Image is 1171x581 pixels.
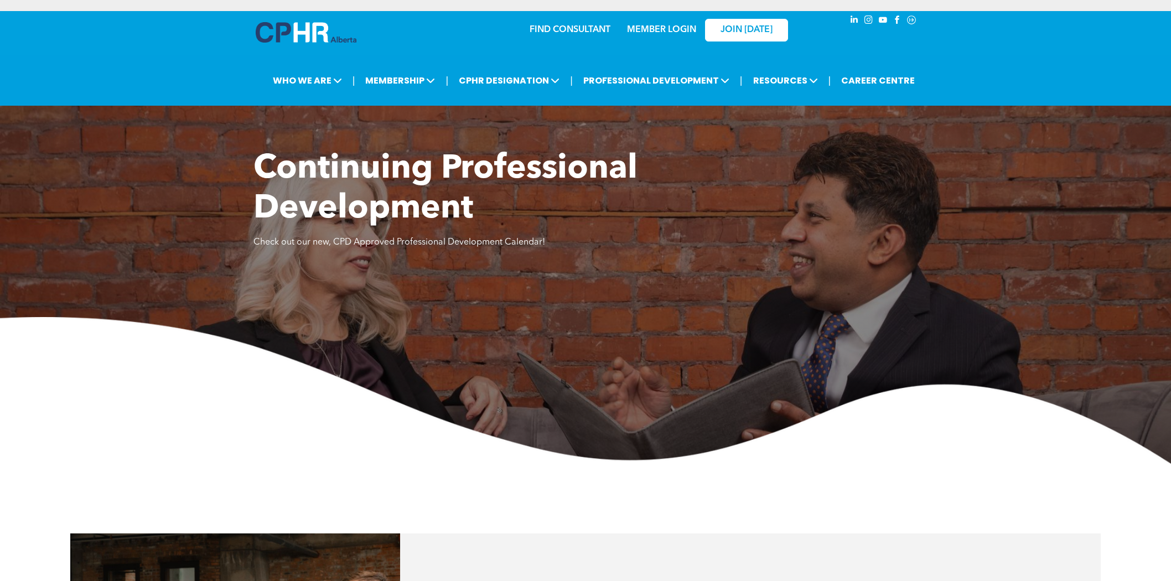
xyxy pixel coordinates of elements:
span: JOIN [DATE] [721,25,773,35]
span: Continuing Professional Development [253,153,638,226]
li: | [828,69,831,92]
li: | [445,69,448,92]
a: instagram [862,14,874,29]
li: | [353,69,355,92]
li: | [740,69,743,92]
a: JOIN [DATE] [705,19,788,41]
a: youtube [877,14,889,29]
span: RESOURCES [750,70,821,91]
span: WHO WE ARE [270,70,345,91]
span: MEMBERSHIP [362,70,438,91]
li: | [570,69,573,92]
a: MEMBER LOGIN [627,25,696,34]
a: FIND CONSULTANT [530,25,610,34]
span: Check out our new, CPD Approved Professional Development Calendar! [253,238,545,247]
span: PROFESSIONAL DEVELOPMENT [580,70,733,91]
a: Social network [905,14,918,29]
a: facebook [891,14,903,29]
img: A blue and white logo for cp alberta [256,22,356,43]
a: linkedin [848,14,860,29]
a: CAREER CENTRE [838,70,918,91]
span: CPHR DESIGNATION [455,70,563,91]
